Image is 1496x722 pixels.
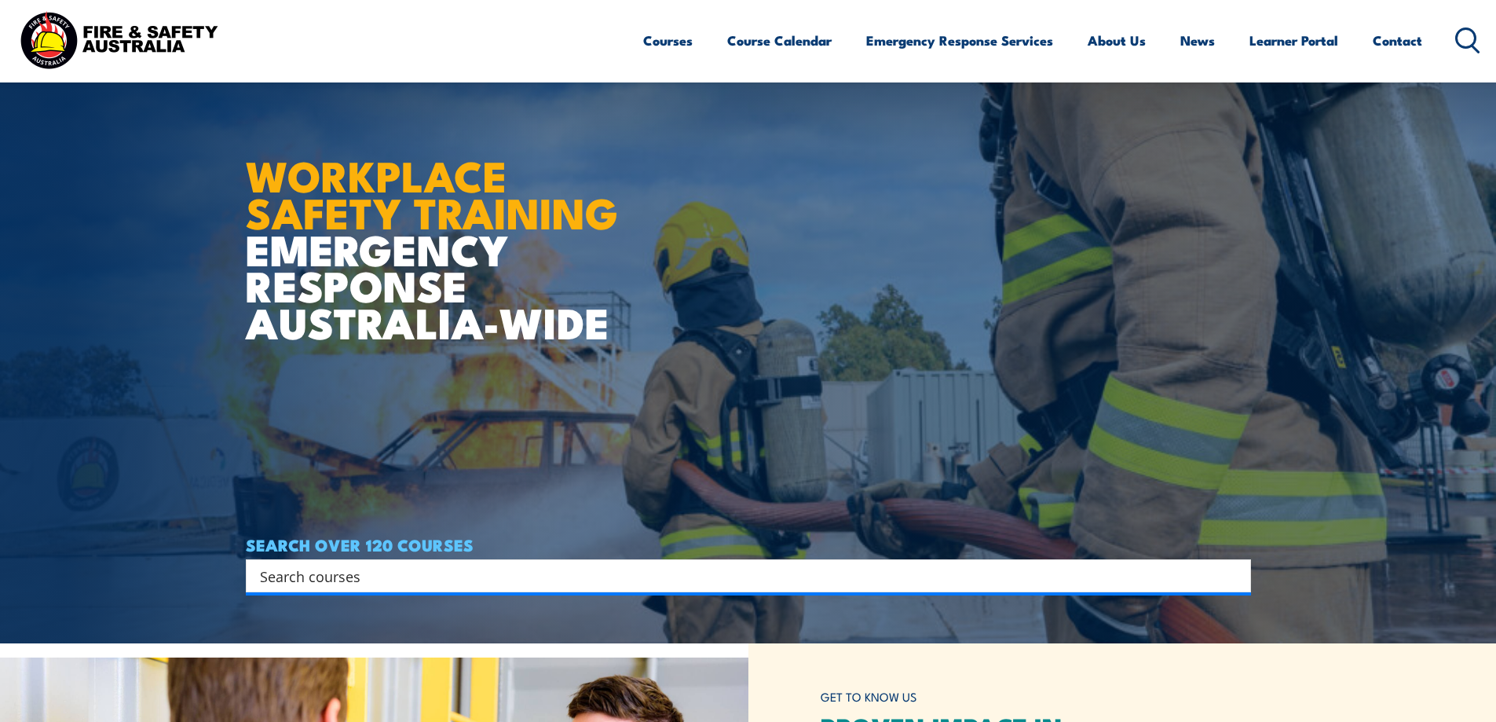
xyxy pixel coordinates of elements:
[1224,565,1245,587] button: Search magnifier button
[263,565,1220,587] form: Search form
[821,683,1251,712] h6: GET TO KNOW US
[727,20,832,61] a: Course Calendar
[1088,20,1146,61] a: About Us
[1249,20,1338,61] a: Learner Portal
[246,141,618,244] strong: WORKPLACE SAFETY TRAINING
[246,117,630,340] h1: EMERGENCY RESPONSE AUSTRALIA-WIDE
[1180,20,1215,61] a: News
[246,536,1251,553] h4: SEARCH OVER 120 COURSES
[260,564,1216,588] input: Search input
[866,20,1053,61] a: Emergency Response Services
[643,20,693,61] a: Courses
[1373,20,1422,61] a: Contact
